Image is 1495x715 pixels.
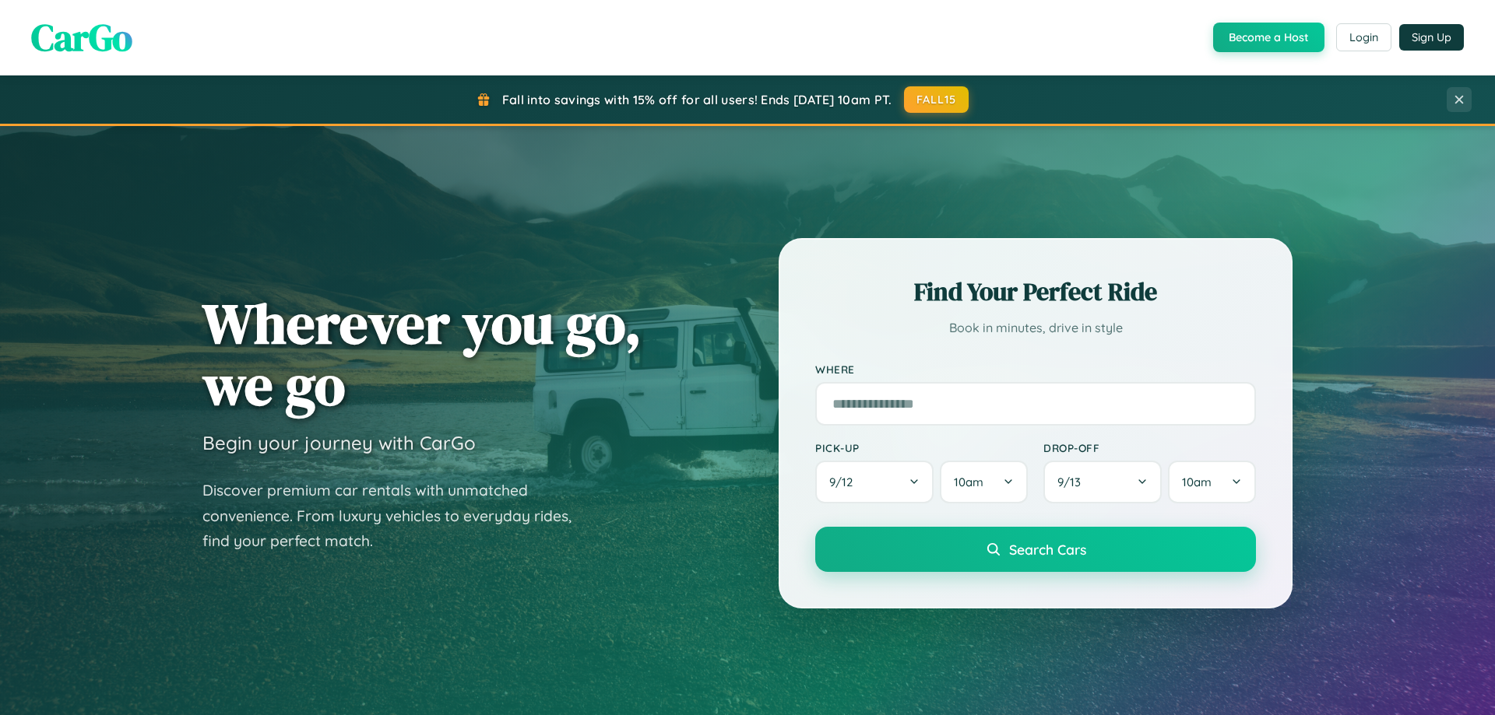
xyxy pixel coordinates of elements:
[1043,461,1162,503] button: 9/13
[1399,24,1464,51] button: Sign Up
[1336,23,1391,51] button: Login
[904,86,969,113] button: FALL15
[1168,461,1256,503] button: 10am
[31,12,132,63] span: CarGo
[202,431,476,454] h3: Begin your journey with CarGo
[815,363,1256,376] label: Where
[1182,475,1212,489] span: 10am
[202,293,642,415] h1: Wherever you go, we go
[829,475,860,489] span: 9 / 12
[815,275,1256,309] h2: Find Your Perfect Ride
[1213,23,1324,52] button: Become a Host
[815,441,1028,454] label: Pick-up
[1057,475,1089,489] span: 9 / 13
[1043,441,1256,454] label: Drop-off
[202,478,592,554] p: Discover premium car rentals with unmatched convenience. From luxury vehicles to everyday rides, ...
[815,527,1256,572] button: Search Cars
[954,475,983,489] span: 10am
[815,461,934,503] button: 9/12
[940,461,1028,503] button: 10am
[502,92,892,107] span: Fall into savings with 15% off for all users! Ends [DATE] 10am PT.
[1009,541,1086,558] span: Search Cars
[815,317,1256,339] p: Book in minutes, drive in style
